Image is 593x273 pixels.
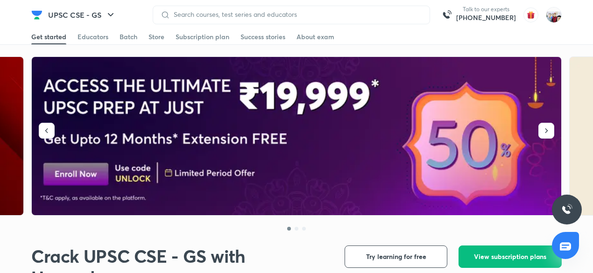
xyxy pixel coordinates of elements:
button: UPSC CSE - GS [42,6,122,24]
button: View subscription plans [459,245,562,268]
a: Store [148,29,164,44]
span: View subscription plans [474,252,546,261]
p: Talk to our experts [456,6,516,13]
div: Batch [120,32,137,42]
div: About exam [296,32,334,42]
img: km swarthi [546,7,562,23]
span: Try learning for free [366,252,426,261]
a: Batch [120,29,137,44]
div: Store [148,32,164,42]
a: Educators [78,29,108,44]
img: Company Logo [31,9,42,21]
button: Try learning for free [345,245,447,268]
img: ttu [561,204,572,215]
a: Subscription plan [176,29,229,44]
div: Success stories [240,32,285,42]
div: Get started [31,32,66,42]
a: Get started [31,29,66,44]
a: About exam [296,29,334,44]
img: avatar [523,7,538,22]
img: call-us [438,6,456,24]
input: Search courses, test series and educators [170,11,422,18]
a: [PHONE_NUMBER] [456,13,516,22]
a: Success stories [240,29,285,44]
div: Subscription plan [176,32,229,42]
div: Educators [78,32,108,42]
